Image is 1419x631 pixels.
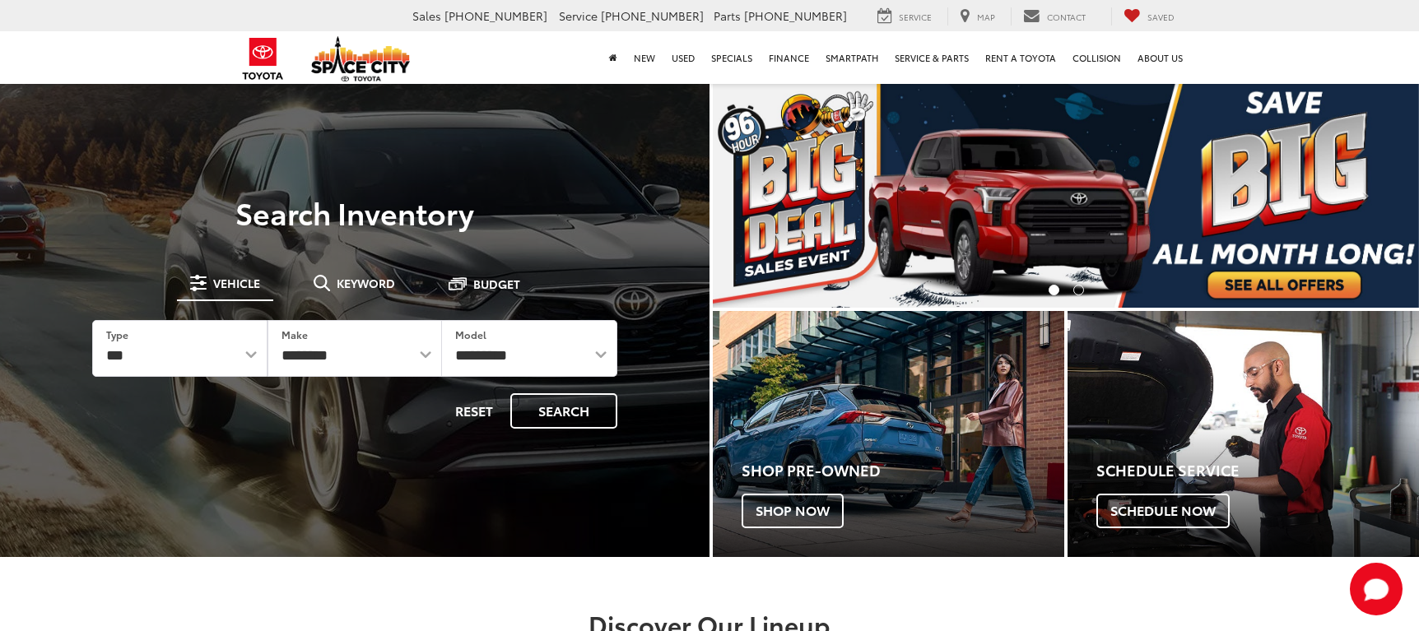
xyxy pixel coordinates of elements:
[455,327,486,341] label: Model
[742,462,1064,479] h4: Shop Pre-Owned
[977,31,1064,84] a: Rent a Toyota
[441,393,507,429] button: Reset
[232,32,294,86] img: Toyota
[1096,494,1230,528] span: Schedule Now
[1313,115,1419,275] button: Click to view next picture.
[1147,11,1175,23] span: Saved
[713,311,1064,557] a: Shop Pre-Owned Shop Now
[601,31,626,84] a: Home
[510,393,617,429] button: Search
[714,7,741,24] span: Parts
[106,327,128,341] label: Type
[1064,31,1129,84] a: Collision
[213,277,260,289] span: Vehicle
[899,11,932,23] span: Service
[865,7,944,26] a: Service
[977,11,995,23] span: Map
[1350,563,1403,615] svg: Start Chat
[744,7,847,24] span: [PHONE_NUMBER]
[559,7,598,24] span: Service
[742,494,844,528] span: Shop Now
[1047,11,1086,23] span: Contact
[473,278,520,290] span: Budget
[1068,311,1419,557] div: Toyota
[1073,285,1084,295] li: Go to slide number 2.
[817,31,886,84] a: SmartPath
[601,7,704,24] span: [PHONE_NUMBER]
[281,327,308,341] label: Make
[412,7,441,24] span: Sales
[1350,563,1403,615] button: Toggle Chat Window
[1096,462,1419,479] h4: Schedule Service
[337,277,395,289] span: Keyword
[1129,31,1191,84] a: About Us
[703,31,761,84] a: Specials
[713,115,819,275] button: Click to view previous picture.
[311,36,410,81] img: Space City Toyota
[713,82,1419,308] section: Carousel section with vehicle pictures - may contain disclaimers.
[713,82,1419,308] div: carousel slide number 1 of 2
[663,31,703,84] a: Used
[947,7,1007,26] a: Map
[626,31,663,84] a: New
[761,31,817,84] a: Finance
[1049,285,1059,295] li: Go to slide number 1.
[444,7,547,24] span: [PHONE_NUMBER]
[1111,7,1187,26] a: My Saved Vehicles
[713,82,1419,308] img: Big Deal Sales Event
[69,196,640,229] h3: Search Inventory
[1068,311,1419,557] a: Schedule Service Schedule Now
[886,31,977,84] a: Service & Parts
[1011,7,1098,26] a: Contact
[713,311,1064,557] div: Toyota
